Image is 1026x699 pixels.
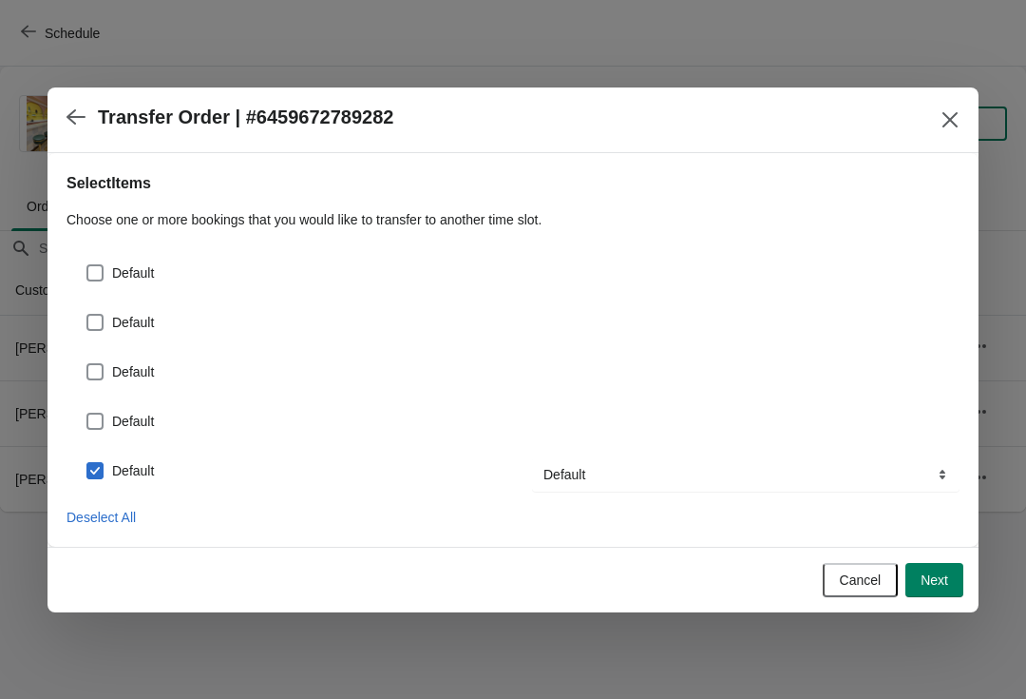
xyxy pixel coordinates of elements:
span: Default [112,461,154,480]
span: Default [112,313,154,332]
button: Close [933,103,967,137]
span: Default [112,263,154,282]
button: Next [905,563,963,597]
span: Default [112,362,154,381]
button: Cancel [823,563,899,597]
span: Default [112,412,154,431]
h2: Transfer Order | #6459672789282 [98,107,393,128]
span: Deselect All [66,510,136,525]
button: Deselect All [59,500,143,534]
span: Next [921,573,948,588]
h2: Select Items [66,172,959,195]
span: Cancel [840,573,882,588]
p: Choose one or more bookings that you would like to transfer to another time slot. [66,210,959,229]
